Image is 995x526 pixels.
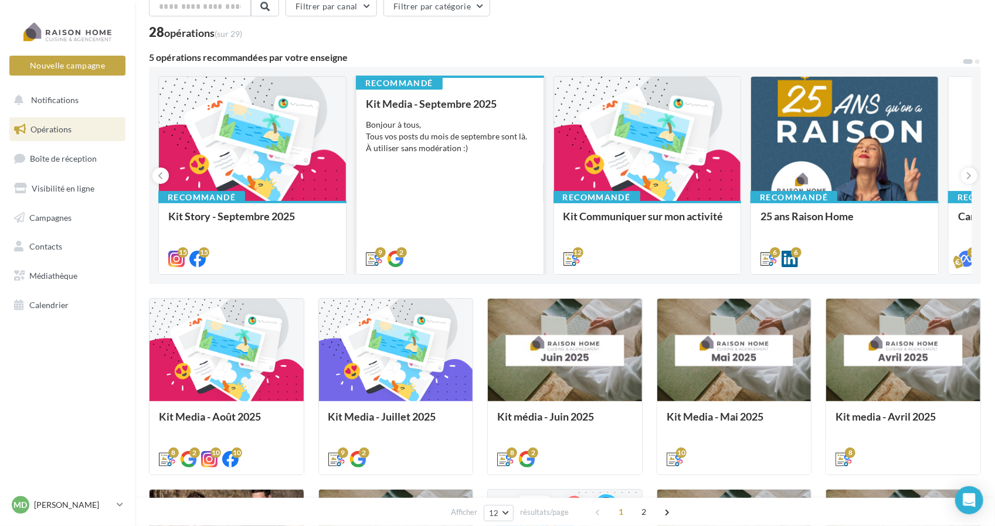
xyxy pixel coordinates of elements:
[451,507,477,518] span: Afficher
[34,499,112,511] p: [PERSON_NAME]
[553,191,640,204] div: Recommandé
[164,28,242,38] div: opérations
[178,247,188,258] div: 15
[7,88,123,112] button: Notifications
[159,411,294,434] div: Kit Media - Août 2025
[29,241,62,251] span: Contacts
[366,119,534,154] div: Bonjour à tous, Tous vos posts du mois de septembre sont là. À utiliser sans modération :)
[14,499,28,511] span: MD
[396,247,407,258] div: 2
[30,153,97,163] span: Boîte de réception
[7,146,128,171] a: Boîte de réception
[210,448,221,458] div: 10
[751,191,837,204] div: Recommandé
[9,494,125,516] a: MD [PERSON_NAME]
[356,77,443,90] div: Recommandé
[507,448,517,458] div: 8
[520,507,569,518] span: résultats/page
[7,206,128,230] a: Campagnes
[489,508,499,518] span: 12
[149,26,242,39] div: 28
[484,505,514,521] button: 12
[359,448,369,458] div: 2
[676,448,687,458] div: 10
[9,56,125,76] button: Nouvelle campagne
[7,234,128,259] a: Contacts
[199,247,209,258] div: 15
[845,448,855,458] div: 8
[7,264,128,288] a: Médiathèque
[158,191,245,204] div: Recommandé
[30,124,72,134] span: Opérations
[29,212,72,222] span: Campagnes
[149,53,962,62] div: 5 opérations recommandées par votre enseigne
[497,411,633,434] div: Kit média - Juin 2025
[375,247,386,258] div: 9
[635,503,654,521] span: 2
[232,448,242,458] div: 10
[328,411,464,434] div: Kit Media - Juillet 2025
[528,448,538,458] div: 2
[760,210,929,234] div: 25 ans Raison Home
[7,117,128,142] a: Opérations
[573,247,583,258] div: 12
[770,247,780,258] div: 6
[168,448,179,458] div: 8
[215,29,242,39] span: (sur 29)
[612,503,631,521] span: 1
[189,448,200,458] div: 2
[7,293,128,317] a: Calendrier
[667,411,802,434] div: Kit Media - Mai 2025
[29,271,77,281] span: Médiathèque
[967,247,978,258] div: 3
[836,411,971,434] div: Kit media - Avril 2025
[955,486,983,514] div: Open Intercom Messenger
[31,95,79,105] span: Notifications
[168,210,337,234] div: Kit Story - Septembre 2025
[7,176,128,201] a: Visibilité en ligne
[366,98,534,110] div: Kit Media - Septembre 2025
[29,300,69,310] span: Calendrier
[791,247,802,258] div: 6
[32,183,94,193] span: Visibilité en ligne
[563,210,732,234] div: Kit Communiquer sur mon activité
[338,448,348,458] div: 9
